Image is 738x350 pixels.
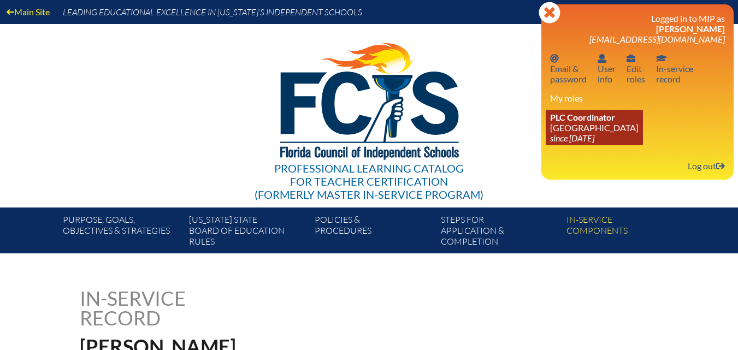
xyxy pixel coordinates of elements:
[256,24,482,173] img: FCISlogo221.eps
[550,112,615,122] span: PLC Coordinator
[185,212,310,253] a: [US_STATE] StateBoard of Education rules
[656,54,667,63] svg: In-service record
[598,54,606,63] svg: User info
[546,110,643,145] a: PLC Coordinator [GEOGRAPHIC_DATA] since [DATE]
[290,175,448,188] span: for Teacher Certification
[436,212,562,253] a: Steps forapplication & completion
[550,93,725,103] h3: My roles
[58,212,184,253] a: Purpose, goals,objectives & strategies
[593,51,620,86] a: User infoUserinfo
[2,4,54,19] a: Main Site
[255,162,483,201] div: Professional Learning Catalog (formerly Master In-service Program)
[683,158,729,173] a: Log outLog out
[310,212,436,253] a: Policies &Procedures
[656,23,725,34] span: [PERSON_NAME]
[550,54,559,63] svg: Email password
[250,22,488,203] a: Professional Learning Catalog for Teacher Certification(formerly Master In-service Program)
[546,51,591,86] a: Email passwordEmail &password
[652,51,698,86] a: In-service recordIn-servicerecord
[562,212,688,253] a: In-servicecomponents
[716,162,725,170] svg: Log out
[550,133,594,143] i: since [DATE]
[589,34,725,44] span: [EMAIL_ADDRESS][DOMAIN_NAME]
[627,54,635,63] svg: User info
[622,51,650,86] a: User infoEditroles
[80,288,300,328] h1: In-service record
[550,13,725,44] h3: Logged in to MIP as
[539,2,560,23] svg: Close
